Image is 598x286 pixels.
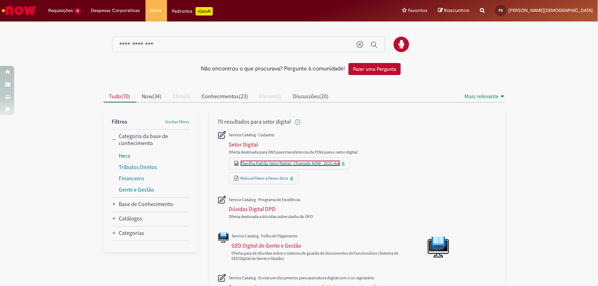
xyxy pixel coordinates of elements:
p: +GenAi [196,7,213,15]
span: Requisições [48,7,73,14]
button: Fazer uma Pergunta [349,63,401,75]
span: Rascunhos [444,7,469,14]
a: Rascunhos [438,7,469,14]
span: 11 [74,8,81,14]
div: Padroniza [172,7,213,15]
span: More [151,7,162,14]
img: ServiceNow [1,4,37,18]
h2: Não encontrou o que procurava? Pergunte à comunidade! [201,66,345,72]
span: [PERSON_NAME][DEMOGRAPHIC_DATA] [508,7,593,13]
span: PS [499,8,503,13]
span: Despesas Corporativas [91,7,140,14]
span: Favoritos [408,7,427,14]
